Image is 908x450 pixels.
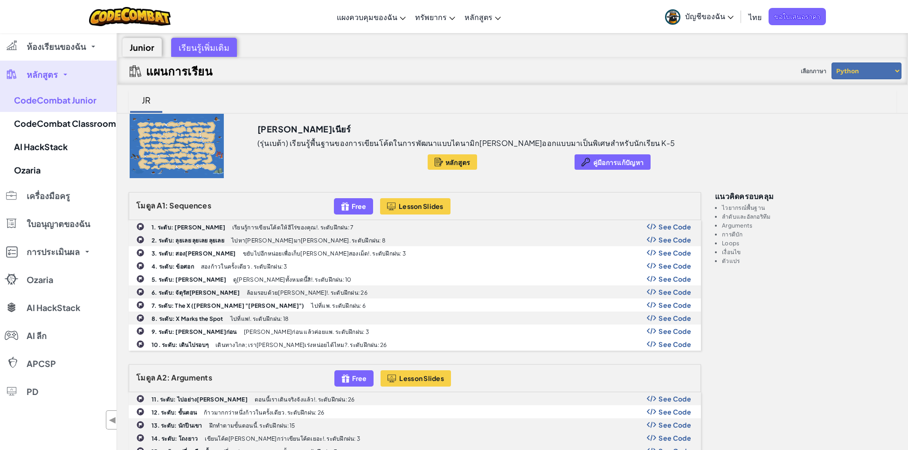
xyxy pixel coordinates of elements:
img: Show Code Logo [647,263,656,269]
a: แผงควบคุมของฉัน [332,4,410,29]
img: Show Code Logo [647,408,656,415]
span: การประเมินผล [27,248,80,256]
img: CodeCombat logo [89,7,171,26]
a: 6. ระดับ: จัตุรัส[PERSON_NAME] ล้อมรอบด้วย[PERSON_NAME]!. ระดับฝึกฝน: 26 Show Code Logo See Code [129,285,701,298]
li: ไวยากรณ์พื้นฐาน [722,205,896,211]
img: Show Code Logo [647,236,656,243]
a: 3. ระดับ: สอง[PERSON_NAME] ขยับไปอีกหน่อยเพื่อเก็บ[PERSON_NAME]สองเม็ด!. ระดับฝึกฝน: 3 Show Code ... [129,246,701,259]
a: หลักสูตร [460,4,506,29]
img: IconFreeLevelv2.svg [341,201,349,212]
b: 14. ระดับ: โถงยาว [152,435,198,442]
p: ไปหา[PERSON_NAME]มา[PERSON_NAME]. ระดับฝึกฝน: 8 [231,237,386,243]
button: คู่มือการแก้ปัญหา [575,154,651,170]
span: See Code [658,288,691,296]
span: ใบอนุญาตของฉัน [27,220,90,228]
img: IconChallengeLevel.svg [136,395,145,403]
a: 4. ระดับ: ข้อศอก สองก้าวในครั้งเดียว . ระดับฝึกฝน: 3 Show Code Logo See Code [129,259,701,272]
img: IconFreeLevelv2.svg [341,373,350,384]
img: Show Code Logo [647,395,656,402]
a: 7. ระดับ: The X ([PERSON_NAME] "[PERSON_NAME]") ไปที่แพ. ระดับฝึกฝน: 6 Show Code Logo See Code [129,298,701,312]
img: Show Code Logo [647,223,656,230]
span: See Code [658,434,691,442]
p: เขียนโค้ด[PERSON_NAME]กว่าเขียนโค้ดเยอะ!. ระดับฝึกฝน: 3 [205,436,360,442]
span: See Code [658,421,691,429]
div: JR [132,89,160,111]
span: ไทย [749,12,762,22]
span: หลักสูตร [464,12,492,22]
p: เดินทางไกล; เรา[PERSON_NAME]เร่งหน่อยได้ไหม?. ระดับฝึกฝน: 26 [215,342,387,348]
span: Lesson Slides [399,374,444,382]
span: AI ลีก [27,332,47,340]
img: IconChallengeLevel.svg [136,249,145,257]
span: Free [352,202,366,210]
p: ก้าวมากกว่าหนึ่งก้าวในครั้งเดียว. ระดับฝึกฝน: 26 [204,409,324,415]
h3: [PERSON_NAME]เนียร์ [257,122,351,136]
img: IconChallengeLevel.svg [136,235,145,244]
span: Ozaria [27,276,53,284]
img: IconChallengeLevel.svg [136,340,145,348]
img: Show Code Logo [647,315,656,321]
li: ตัวแปร [722,258,896,264]
span: ขอใบเสนอราคา [769,8,826,25]
a: 14. ระดับ: โถงยาว เขียนโค้ด[PERSON_NAME]กว่าเขียนโค้ดเยอะ!. ระดับฝึกฝน: 3 Show Code Logo See Code [129,431,701,444]
span: See Code [658,249,691,256]
p: เรียนรู้การเขียนโค้ดให้ฮีโร่ของคุณ!. ระดับฝึกฝน: 7 [232,224,354,230]
div: Junior [122,38,162,57]
img: IconChallengeLevel.svg [136,314,145,322]
p: สองก้าวในครั้งเดียว . ระดับฝึกฝน: 3 [201,263,287,270]
span: หลักสูตร [445,159,471,166]
li: Loops [722,240,896,246]
span: See Code [658,262,691,270]
span: โมดูล [136,373,155,382]
a: 10. ระดับ: เดินไปรอบๆ เดินทางไกล; เรา[PERSON_NAME]เร่งหน่อยได้ไหม?. ระดับฝึกฝน: 26 Show Code Logo... [129,338,701,351]
li: การดีบัก [722,231,896,237]
span: เครื่องมือครู [27,192,70,200]
img: Show Code Logo [647,276,656,282]
a: ทรัพยากร [410,4,460,29]
div: เรียนรู้เพิ่มเติม [171,38,237,57]
b: 2. ระดับ: ลุยเลย ลุยเลย ลุยเลย [152,237,224,244]
span: ◀ [109,413,117,427]
p: (รุ่นเบต้า) เรียนรู้พื้นฐานของการเขียนโค้ดในการพัฒนาแบบไดนามิก[PERSON_NAME]ออกแบบมาเป็นพิเศษสำหรั... [257,138,675,148]
b: 11. ระดับ: ไปอย่าง[PERSON_NAME] [152,396,248,403]
span: ทรัพยากร [415,12,447,22]
img: IconCurriculumGuide.svg [130,65,141,77]
span: หลักสูตร [27,70,58,79]
a: 12. ระดับ: ขั้นตอน ก้าวมากกว่าหนึ่งก้าวในครั้งเดียว. ระดับฝึกฝน: 26 Show Code Logo See Code [129,405,701,418]
button: Lesson Slides [380,198,451,215]
li: ลำดับและอัลกอริทึม [722,214,896,220]
p: ขยับไปอีกหน่อยเพื่อเก็บ[PERSON_NAME]สองเม็ด!. ระดับฝึกฝน: 3 [243,250,406,256]
span: See Code [658,408,691,415]
span: See Code [658,301,691,309]
a: 1. ระดับ: [PERSON_NAME] เรียนรู้การเขียนโค้ดให้ฮีโร่ของคุณ!. ระดับฝึกฝน: 7 Show Code Logo See Code [129,220,701,233]
img: IconChallengeLevel.svg [136,434,145,442]
img: avatar [665,9,680,25]
b: 3. ระดับ: สอง[PERSON_NAME] [152,250,236,257]
img: Show Code Logo [647,435,656,441]
button: Lesson Slides [381,370,451,387]
span: Lesson Slides [399,202,444,210]
b: 9. ระดับ: [PERSON_NAME]ก่อน [152,328,237,335]
span: เลือกภาษา [797,64,830,78]
b: 6. ระดับ: จัตุรัส[PERSON_NAME] [152,289,240,296]
span: See Code [658,236,691,243]
img: IconChallengeLevel.svg [136,222,145,231]
img: Show Code Logo [647,289,656,295]
img: Show Code Logo [647,302,656,308]
span: A2: Arguments [157,373,212,382]
span: คู่มือการแก้ปัญหา [593,159,644,166]
p: ดู[PERSON_NAME]ทั้งหมดนี้สิ!. ระดับฝึกฝน: 10 [233,277,352,283]
p: ไปที่แพ. ระดับฝึกฝน: 6 [311,303,366,309]
span: A1: Sequences [157,201,211,210]
img: Show Code Logo [647,341,656,347]
a: ไทย [744,4,766,29]
b: 10. ระดับ: เดินไปรอบๆ [152,341,208,348]
a: 2. ระดับ: ลุยเลย ลุยเลย ลุยเลย ไปหา[PERSON_NAME]มา[PERSON_NAME]. ระดับฝึกฝน: 8 Show Code Logo See... [129,233,701,246]
span: See Code [658,340,691,348]
p: ตอนนี้เราเดินจริงจังแล้ว!. ระดับฝึกฝน: 26 [255,396,355,402]
b: 8. ระดับ: X Marks the Spot [152,315,223,322]
img: IconChallengeLevel.svg [136,275,145,283]
a: 9. ระดับ: [PERSON_NAME]ก่อน [PERSON_NAME]ก่อน แล้วค่อยแพ. ระดับฝึกฝน: 3 Show Code Logo See Code [129,325,701,338]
